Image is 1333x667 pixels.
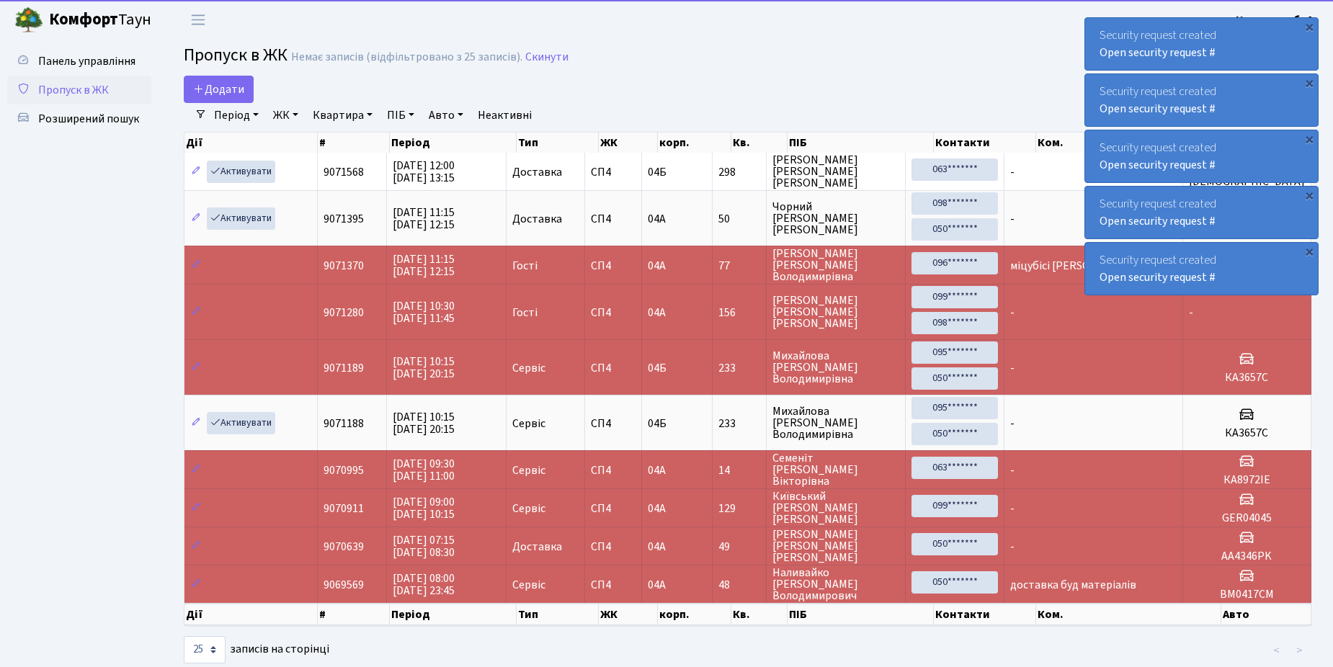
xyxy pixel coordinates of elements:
div: Security request created [1085,187,1318,238]
span: Доставка [512,541,562,552]
a: ЖК [267,103,304,127]
th: Період [390,604,517,625]
a: ПІБ [381,103,420,127]
b: Консьєрж б. 4. [1236,12,1316,28]
span: Сервіс [512,362,545,374]
span: [PERSON_NAME] [PERSON_NAME] [PERSON_NAME] [772,529,899,563]
span: [DATE] 09:00 [DATE] 10:15 [393,494,455,522]
span: - [1010,501,1015,516]
span: міцубісі [PERSON_NAME] [1010,258,1138,274]
span: 04А [648,539,666,555]
th: корп. [658,604,731,625]
span: [DATE] 12:00 [DATE] 13:15 [393,158,455,186]
span: СП4 [591,503,635,514]
button: Переключити навігацію [180,8,216,32]
span: 04Б [648,416,666,431]
span: - [1010,539,1015,555]
span: Пропуск в ЖК [184,42,287,68]
span: Панель управління [38,53,135,69]
span: [DATE] 09:30 [DATE] 11:00 [393,456,455,484]
span: 9071189 [324,360,364,376]
h5: КА3657С [1189,426,1305,440]
span: [DATE] 11:15 [DATE] 12:15 [393,251,455,279]
span: Таун [49,8,151,32]
span: [PERSON_NAME] [PERSON_NAME] Володимирівна [772,248,899,282]
a: Розширений пошук [7,104,151,133]
span: [DATE] 11:15 [DATE] 12:15 [393,205,455,233]
span: СП4 [591,465,635,476]
span: СП4 [591,418,635,429]
span: Розширений пошук [38,111,139,127]
span: 04Б [648,360,666,376]
div: × [1302,188,1316,202]
th: Тип [517,133,599,153]
span: [PERSON_NAME] [PERSON_NAME] [PERSON_NAME] [772,154,899,189]
th: Авто [1221,604,1311,625]
th: ПІБ [788,604,934,625]
span: 298 [718,166,760,178]
span: [DATE] 10:30 [DATE] 11:45 [393,298,455,326]
h5: КА8972ІЕ [1189,473,1305,487]
span: Київський [PERSON_NAME] [PERSON_NAME] [772,491,899,525]
span: Гості [512,307,538,318]
span: 04А [648,258,666,274]
a: Активувати [207,412,275,434]
div: Security request created [1085,74,1318,126]
span: 9071395 [324,211,364,227]
div: Немає записів (відфільтровано з 25 записів). [291,50,522,64]
div: × [1302,76,1316,90]
span: 9071370 [324,258,364,274]
span: [DATE] 08:00 [DATE] 23:45 [393,570,455,599]
div: × [1302,19,1316,34]
span: 9071188 [324,416,364,431]
span: Сервіс [512,418,545,429]
span: Наливайко [PERSON_NAME] Володимирович [772,567,899,601]
b: Комфорт [49,8,118,31]
span: 77 [718,260,760,272]
span: Михайлова [PERSON_NAME] Володимирівна [772,406,899,440]
th: ПІБ [788,133,934,153]
span: СП4 [591,541,635,552]
a: Open security request # [1100,269,1216,285]
span: СП4 [591,166,635,178]
span: 9071280 [324,305,364,321]
select: записів на сторінці [184,636,226,663]
span: Сервіс [512,503,545,514]
th: Дії [184,133,318,153]
h5: GER04045 [1189,511,1305,525]
span: Чорний [PERSON_NAME] [PERSON_NAME] [772,201,899,236]
th: Контакти [934,604,1036,625]
a: Авто [423,103,469,127]
span: 04А [648,211,666,227]
span: 49 [718,541,760,552]
span: Додати [193,81,244,97]
a: Open security request # [1100,45,1216,61]
th: ЖК [599,133,658,153]
span: - [1189,305,1193,321]
span: Доставка [512,213,562,225]
a: Пропуск в ЖК [7,76,151,104]
span: Сервіс [512,579,545,591]
span: - [1010,164,1015,180]
div: Security request created [1085,243,1318,295]
h5: ВМ0417СМ [1189,588,1305,601]
span: СП4 [591,307,635,318]
h5: AA4346PK [1189,550,1305,563]
span: доставка буд матеріалів [1010,577,1136,593]
span: 04А [648,462,666,478]
span: 48 [718,579,760,591]
span: 14 [718,465,760,476]
th: Кв. [731,133,788,153]
span: 233 [718,418,760,429]
span: [DATE] 10:15 [DATE] 20:15 [393,409,455,437]
span: 04Б [648,164,666,180]
th: Ком. [1036,133,1221,153]
span: - [1010,305,1015,321]
th: Кв. [731,604,788,625]
a: Період [208,103,264,127]
span: 04А [648,501,666,516]
a: Неактивні [472,103,538,127]
a: Скинути [525,50,569,64]
th: # [318,604,390,625]
th: Ком. [1036,604,1221,625]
